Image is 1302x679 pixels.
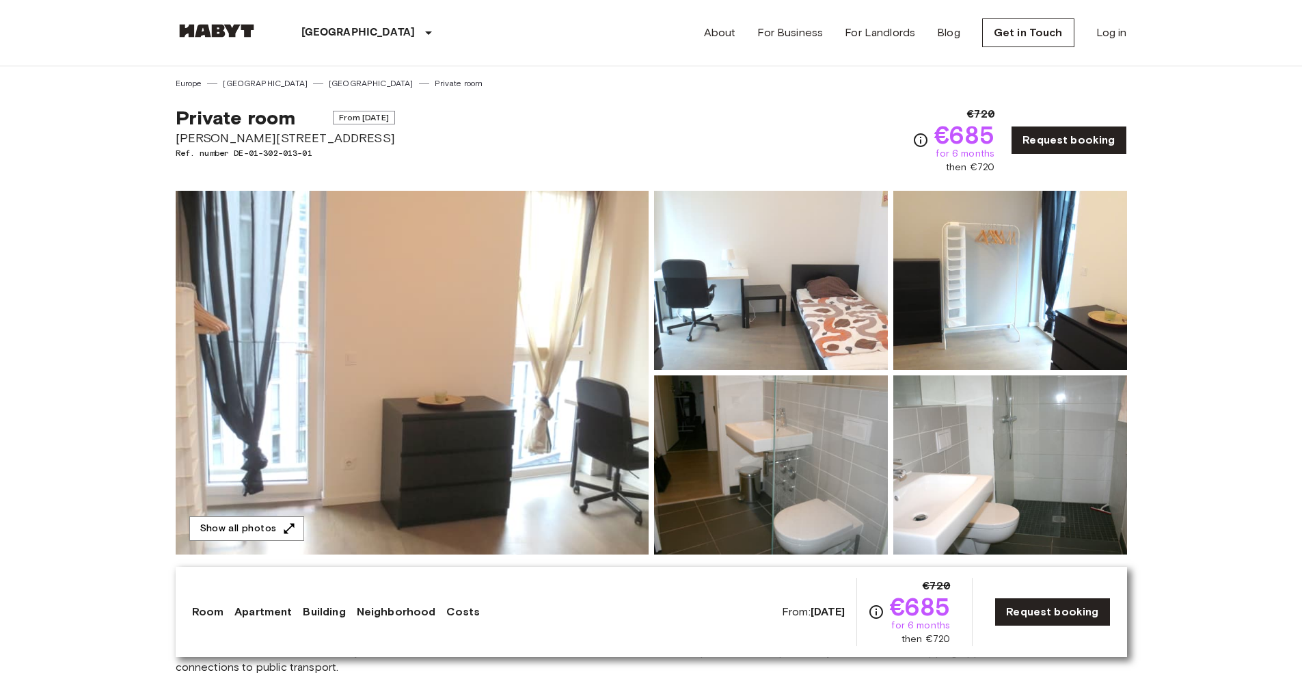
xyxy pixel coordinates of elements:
[923,578,951,594] span: €720
[704,25,736,41] a: About
[937,25,960,41] a: Blog
[912,132,929,148] svg: Check cost overview for full price breakdown. Please note that discounts apply to new joiners onl...
[223,77,308,90] a: [GEOGRAPHIC_DATA]
[934,122,995,147] span: €685
[1096,25,1127,41] a: Log in
[868,604,884,620] svg: Check cost overview for full price breakdown. Please note that discounts apply to new joiners onl...
[811,605,845,618] b: [DATE]
[654,191,888,370] img: Picture of unit DE-01-302-013-01
[303,604,345,620] a: Building
[176,24,258,38] img: Habyt
[176,129,395,147] span: [PERSON_NAME][STREET_ADDRESS]
[446,604,480,620] a: Costs
[893,191,1127,370] img: Picture of unit DE-01-302-013-01
[192,604,224,620] a: Room
[893,375,1127,555] img: Picture of unit DE-01-302-013-01
[890,594,951,619] span: €685
[654,375,888,555] img: Picture of unit DE-01-302-013-01
[189,516,304,542] button: Show all photos
[994,598,1110,626] a: Request booking
[891,619,950,633] span: for 6 months
[435,77,483,90] a: Private room
[357,604,436,620] a: Neighborhood
[782,604,845,620] span: From:
[967,106,995,122] span: €720
[329,77,413,90] a: [GEOGRAPHIC_DATA]
[301,25,416,41] p: [GEOGRAPHIC_DATA]
[936,147,994,161] span: for 6 months
[176,77,202,90] a: Europe
[982,18,1074,47] a: Get in Touch
[176,106,296,129] span: Private room
[757,25,823,41] a: For Business
[901,633,950,646] span: then €720
[1011,126,1126,155] a: Request booking
[946,161,994,174] span: then €720
[234,604,292,620] a: Apartment
[176,147,395,159] span: Ref. number DE-01-302-013-01
[845,25,915,41] a: For Landlords
[176,191,649,555] img: Marketing picture of unit DE-01-302-013-01
[333,111,395,124] span: From [DATE]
